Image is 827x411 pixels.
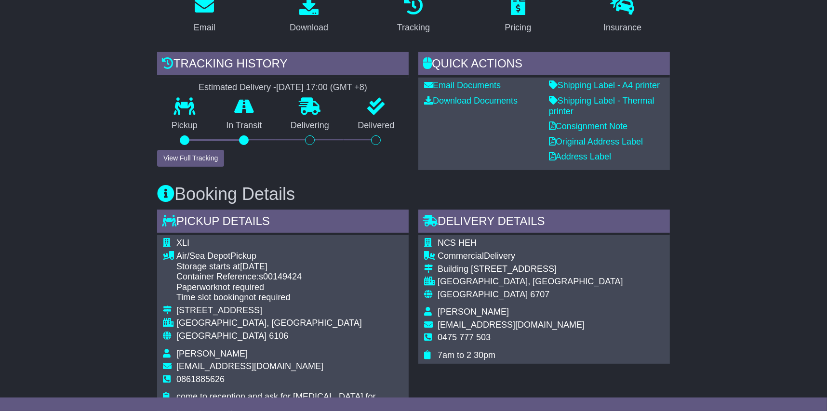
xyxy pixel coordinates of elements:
a: Download Documents [424,96,518,106]
span: 0861885626 [176,374,225,384]
span: [PERSON_NAME] [438,307,509,317]
div: [GEOGRAPHIC_DATA], [GEOGRAPHIC_DATA] [438,277,623,287]
span: not required [244,292,290,302]
div: Storage starts at [176,262,403,272]
span: s00149424 [259,272,302,281]
span: NCS HEH [438,238,477,248]
span: 6106 [269,331,288,341]
span: [EMAIL_ADDRESS][DOMAIN_NAME] [438,320,585,330]
button: View Full Tracking [157,150,224,167]
div: Tracking [397,21,430,34]
p: Pickup [157,120,212,131]
p: Delivered [344,120,409,131]
a: Shipping Label - A4 printer [549,80,660,90]
span: Commercial [438,251,484,261]
a: Consignment Note [549,121,627,131]
div: Email [194,21,215,34]
span: not required [218,282,264,292]
div: Tracking history [157,52,409,78]
span: [EMAIL_ADDRESS][DOMAIN_NAME] [176,361,323,371]
span: 6707 [530,290,549,299]
span: 0475 777 503 [438,332,491,342]
div: Time slot booking [176,292,403,303]
div: Delivery [438,251,623,262]
p: Delivering [276,120,344,131]
span: Air/Sea Depot [176,251,230,261]
div: Insurance [603,21,641,34]
span: [GEOGRAPHIC_DATA] [176,331,267,341]
p: In Transit [212,120,277,131]
div: Pickup Details [157,210,409,236]
div: Quick Actions [418,52,670,78]
div: Building [STREET_ADDRESS] [438,264,623,275]
div: [DATE] 17:00 (GMT +8) [276,82,367,93]
div: Estimated Delivery - [157,82,409,93]
div: Download [290,21,328,34]
div: Pricing [505,21,531,34]
div: Paperwork [176,282,403,293]
h3: Booking Details [157,185,670,204]
div: [STREET_ADDRESS] [176,305,403,316]
span: [GEOGRAPHIC_DATA] [438,290,528,299]
a: Shipping Label - Thermal printer [549,96,654,116]
span: [PERSON_NAME] [176,349,248,358]
a: Email Documents [424,80,501,90]
span: XLI [176,238,189,248]
div: Delivery Details [418,210,670,236]
a: Original Address Label [549,137,643,146]
span: [DATE] [240,262,267,271]
div: [GEOGRAPHIC_DATA], [GEOGRAPHIC_DATA] [176,318,403,329]
div: Pickup [176,251,403,262]
span: 7am to 2 30pm [438,350,495,360]
a: Address Label [549,152,611,161]
div: Container Reference: [176,272,403,282]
